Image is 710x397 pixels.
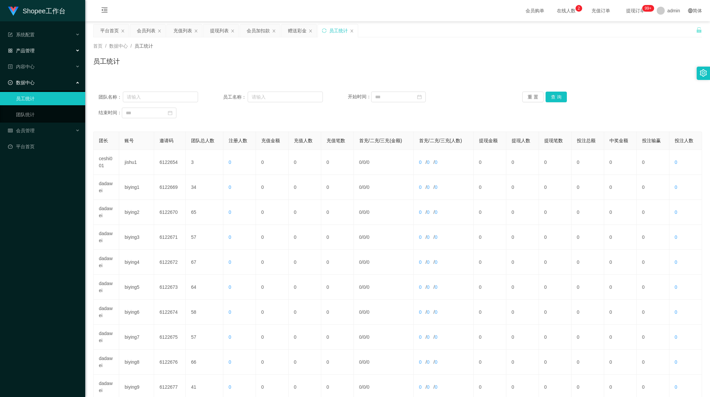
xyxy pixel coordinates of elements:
span: 0 [675,259,677,265]
td: 0 [256,275,289,300]
td: 0 [604,175,637,200]
i: 图标: close [157,29,161,33]
span: 0 [435,309,437,315]
span: 0 [427,359,429,365]
td: 0 [506,175,539,200]
span: 0 [435,160,437,165]
span: 0 [435,359,437,365]
span: 0 [367,160,369,165]
sup: 2 [576,5,582,12]
td: biying2 [119,200,154,225]
i: 图标: calendar [168,111,172,115]
td: biying3 [119,225,154,250]
i: 图标: form [8,32,13,37]
td: 0 [321,325,354,350]
i: 图标: close [231,29,235,33]
span: 首充/二充/三充(金额) [359,138,402,143]
button: 查 询 [546,92,567,102]
td: dadawei [94,200,119,225]
td: 0 [572,300,604,325]
i: 图标: unlock [696,27,702,33]
td: 6122673 [154,275,186,300]
span: 0 [435,185,437,190]
span: 0 [363,259,365,265]
td: 0 [321,300,354,325]
td: 0 [539,350,572,375]
span: 团队名称： [99,94,123,101]
td: 57 [186,325,223,350]
td: 0 [289,175,321,200]
td: 0 [572,275,604,300]
span: 内容中心 [8,64,35,69]
td: 0 [506,350,539,375]
span: 邀请码 [159,138,173,143]
span: 0 [419,334,422,340]
span: 0 [363,160,365,165]
input: 请输入 [123,92,198,102]
span: 0 [675,185,677,190]
td: 0 [321,350,354,375]
span: 中奖金额 [609,138,628,143]
td: 0 [539,175,572,200]
span: 0 [359,234,362,240]
td: biying1 [119,175,154,200]
span: 首充/二充/三充(人数) [419,138,462,143]
span: 系统配置 [8,32,35,37]
td: 0 [604,225,637,250]
td: 0 [637,150,669,175]
i: 图标: global [688,8,693,13]
a: 员工统计 [16,92,80,105]
span: 注册人数 [229,138,247,143]
td: biying4 [119,250,154,275]
td: 0 [321,225,354,250]
span: 0 [435,209,437,215]
div: 平台首页 [100,24,119,37]
td: / / [354,250,414,275]
td: 65 [186,200,223,225]
h1: 员工统计 [93,56,120,66]
span: 充值笔数 [327,138,345,143]
span: 0 [367,384,369,390]
td: / / [414,175,474,200]
span: 0 [229,234,231,240]
td: 0 [539,250,572,275]
td: 0 [539,200,572,225]
td: 6122670 [154,200,186,225]
span: 投注输赢 [642,138,661,143]
td: 0 [637,225,669,250]
a: Shopee工作台 [8,8,66,13]
span: 0 [427,259,429,265]
h1: Shopee工作台 [23,0,66,22]
td: / / [414,200,474,225]
span: 0 [435,259,437,265]
td: 0 [289,350,321,375]
i: 图标: appstore-o [8,48,13,53]
span: 0 [367,259,369,265]
span: 0 [359,284,362,290]
span: 0 [367,185,369,190]
td: / / [354,150,414,175]
button: 重 置 [522,92,544,102]
span: 0 [363,234,365,240]
span: 开始时间： [348,94,371,99]
span: 0 [229,384,231,390]
div: 赠送彩金 [288,24,307,37]
td: biying7 [119,325,154,350]
td: 0 [539,325,572,350]
span: 团队总人数 [191,138,214,143]
span: 0 [229,359,231,365]
td: 0 [256,300,289,325]
td: 0 [506,275,539,300]
td: 0 [289,225,321,250]
td: 0 [474,200,506,225]
td: 66 [186,350,223,375]
span: 0 [363,185,365,190]
td: 0 [572,350,604,375]
div: 会员加扣款 [247,24,270,37]
td: 0 [289,250,321,275]
td: / / [414,300,474,325]
td: 0 [474,350,506,375]
span: 0 [419,284,422,290]
p: 2 [578,5,580,12]
span: 团长 [99,138,108,143]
